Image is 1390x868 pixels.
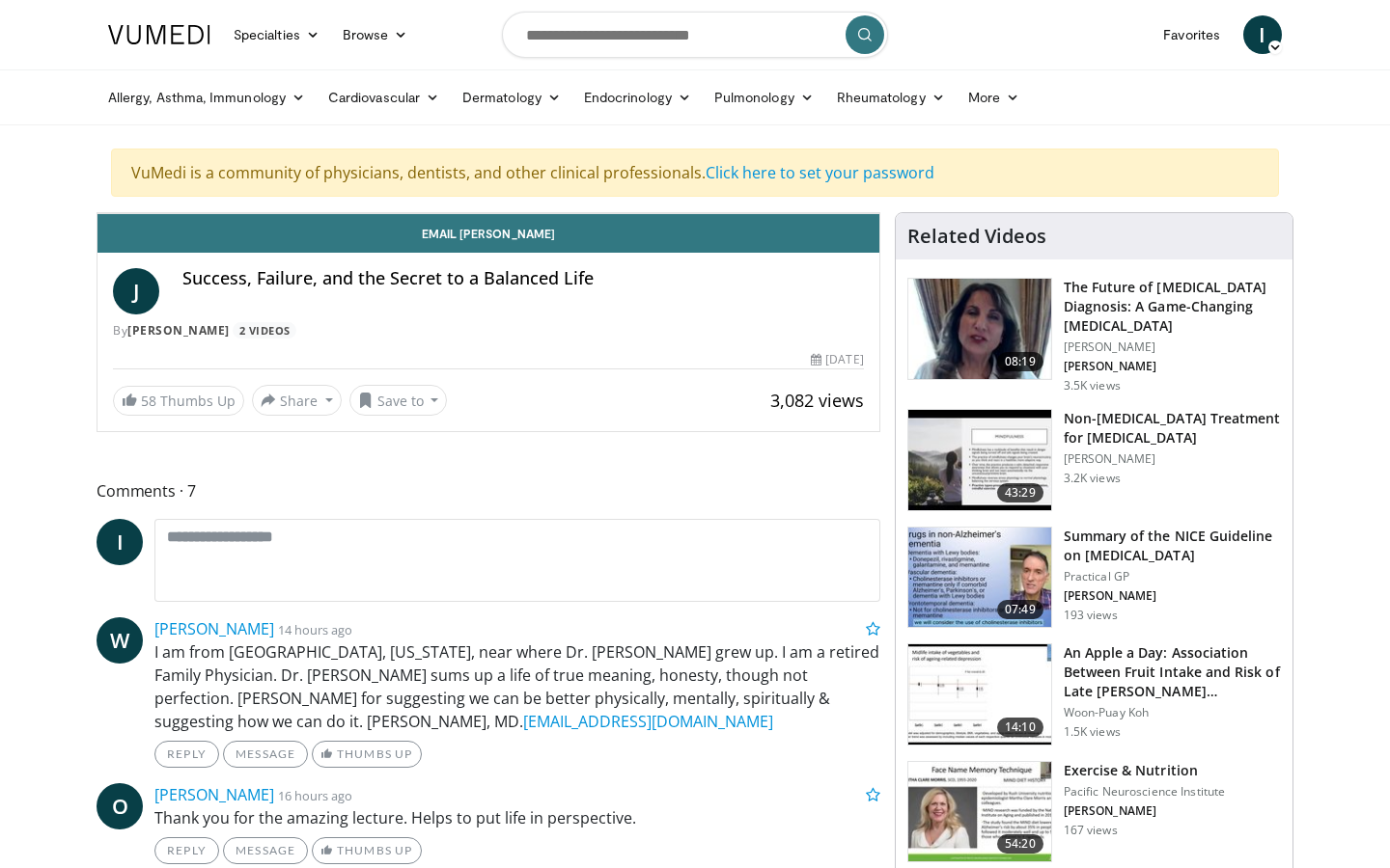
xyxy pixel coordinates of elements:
p: 3.2K views [1064,471,1121,486]
a: Favorites [1152,15,1232,54]
a: I [97,519,143,565]
a: Thumbs Up [312,741,421,768]
a: More [957,78,1031,117]
h3: The Future of [MEDICAL_DATA] Diagnosis: A Game-Changing [MEDICAL_DATA] [1064,278,1281,336]
a: Click here to set your password [706,162,934,183]
p: [PERSON_NAME] [1064,451,1281,467]
a: [PERSON_NAME] [154,784,274,805]
a: 43:29 Non-[MEDICAL_DATA] Treatment for [MEDICAL_DATA] [PERSON_NAME] 3.2K views [907,409,1281,511]
img: VuMedi Logo [108,25,210,44]
p: [PERSON_NAME] [1064,359,1281,374]
a: 2 Videos [233,322,296,339]
div: By [113,322,864,339]
a: I [1243,15,1282,54]
small: 14 hours ago [278,621,352,638]
span: 58 [141,392,156,410]
h3: Summary of the NICE Guideline on [MEDICAL_DATA] [1064,527,1281,565]
a: Pulmonology [703,78,825,117]
img: 5773f076-af47-4b25-9313-17a31d41bb95.150x105_q85_crop-smart_upscale.jpg [908,279,1051,379]
span: 07:49 [997,600,1043,619]
video-js: Video Player [97,213,879,214]
a: Cardiovascular [317,78,451,117]
img: 0fb96a29-ee07-42a6-afe7-0422f9702c53.150x105_q85_crop-smart_upscale.jpg [908,644,1051,745]
p: 1.5K views [1064,724,1121,740]
div: [DATE] [811,351,863,368]
a: Email [PERSON_NAME] [97,214,879,253]
span: Comments 7 [97,478,880,503]
p: 3.5K views [1064,378,1121,393]
img: 8e949c61-8397-4eef-823a-95680e5d1ed1.150x105_q85_crop-smart_upscale.jpg [908,528,1051,628]
a: J [113,268,159,314]
a: Browse [331,15,420,54]
button: Share [252,385,342,416]
a: Thumbs Up [312,837,421,864]
span: 54:20 [997,834,1043,854]
a: [PERSON_NAME] [127,322,230,339]
span: 14:10 [997,718,1043,737]
p: Practical GP [1064,569,1281,584]
a: Message [223,837,308,864]
a: 58 Thumbs Up [113,386,244,416]
span: 3,082 views [770,389,864,412]
a: O [97,783,143,829]
h3: Exercise & Nutrition [1064,761,1226,780]
p: Pacific Neuroscience Institute [1064,784,1226,800]
p: [PERSON_NAME] [1064,339,1281,355]
a: 08:19 The Future of [MEDICAL_DATA] Diagnosis: A Game-Changing [MEDICAL_DATA] [PERSON_NAME] [PERSO... [907,278,1281,393]
span: 43:29 [997,483,1043,502]
input: Search topics, interventions [502,12,888,58]
img: 4bf5c016-4c67-4e08-ac2c-e79619ba3a59.150x105_q85_crop-smart_upscale.jpg [908,762,1051,862]
h4: Success, Failure, and the Secret to a Balanced Life [182,268,864,289]
p: 193 views [1064,608,1118,623]
a: Reply [154,837,219,864]
a: Message [223,741,308,768]
a: 07:49 Summary of the NICE Guideline on [MEDICAL_DATA] Practical GP [PERSON_NAME] 193 views [907,527,1281,629]
p: 167 views [1064,823,1118,838]
a: [EMAIL_ADDRESS][DOMAIN_NAME] [523,711,773,732]
img: eb9441ca-a77b-433d-ba99-36af7bbe84ad.150x105_q85_crop-smart_upscale.jpg [908,410,1051,510]
a: W [97,617,143,664]
small: 16 hours ago [278,787,352,804]
h3: Non-[MEDICAL_DATA] Treatment for [MEDICAL_DATA] [1064,409,1281,448]
a: Specialties [222,15,331,54]
a: 14:10 An Apple a Day: Association Between Fruit Intake and Risk of Late [PERSON_NAME]… Woon-Puay ... [907,643,1281,746]
a: Reply [154,741,219,768]
p: [PERSON_NAME] [1064,803,1226,819]
p: [PERSON_NAME] [1064,588,1281,604]
button: Save to [349,385,448,416]
h3: An Apple a Day: Association Between Fruit Intake and Risk of Late [PERSON_NAME]… [1064,643,1281,701]
a: [PERSON_NAME] [154,618,274,639]
p: I am from [GEOGRAPHIC_DATA], [US_STATE], near where Dr. [PERSON_NAME] grew up. I am a retired Fam... [154,640,880,733]
span: 08:19 [997,352,1043,371]
div: VuMedi is a community of physicians, dentists, and other clinical professionals. [111,149,1279,197]
p: Woon-Puay Koh [1064,705,1281,720]
a: Rheumatology [825,78,957,117]
a: Endocrinology [572,78,703,117]
h4: Related Videos [907,225,1046,248]
a: Dermatology [451,78,572,117]
p: Thank you for the amazing lecture. Helps to put life in perspective. [154,806,880,829]
a: 54:20 Exercise & Nutrition Pacific Neuroscience Institute [PERSON_NAME] 167 views [907,761,1281,863]
a: Allergy, Asthma, Immunology [97,78,317,117]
